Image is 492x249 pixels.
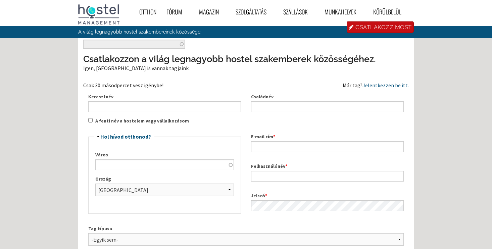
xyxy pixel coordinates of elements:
div: Csak 30 másodpercet vesz igénybe! [83,83,246,88]
font: Felhasználónév [251,163,285,169]
span: This field is required. [285,163,287,169]
a: Szolgáltatás [231,4,278,19]
label: Város [95,151,234,158]
a: Otthon [134,4,161,19]
span: This field is required. [273,134,275,140]
div: Már tag? [343,83,409,88]
label: A fenti név a hostelem vagy vállalkozásom [95,117,189,125]
label: Tag típusa [88,225,404,232]
label: Családnév [251,93,404,100]
a: Munkahelyek [319,4,368,19]
a: Jelentkezzen be itt. [362,82,409,89]
input: Enter the terms you wish to search for. [83,40,185,49]
a: Szállások [278,4,319,19]
label: Ország [95,176,234,183]
a: Fórum [161,4,194,19]
input: A valid e-mail address. All e-mails from the system will be sent to this address. The e-mail addr... [251,141,404,152]
font: CSATLAKOZZ MOST [355,24,412,31]
font: E-mail cím [251,134,273,140]
label: Keresztnév [88,93,241,100]
font: Jelszó [251,193,265,199]
a: Hol hívod otthonod? [100,133,151,140]
a: Körülbelül [368,4,413,19]
h3: Csatlakozzon a világ legnagyobb hostel szakemberek közösségéhez. [83,53,409,65]
a: CSATLAKOZZ MOST [347,21,414,33]
div: Igen, [GEOGRAPHIC_DATA] is vannak tagjaink. [83,65,409,71]
a: Bejelentkezés [215,41,246,47]
p: A világ legnagyobb hostel szakembereinek közössége. [78,26,218,38]
span: This field is required. [265,193,267,199]
a: Magazin [194,4,231,19]
img: Hostel Management Home [78,4,119,24]
input: Spaces are allowed; punctuation is not allowed except for periods, hyphens, apostrophes, and unde... [251,171,404,182]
